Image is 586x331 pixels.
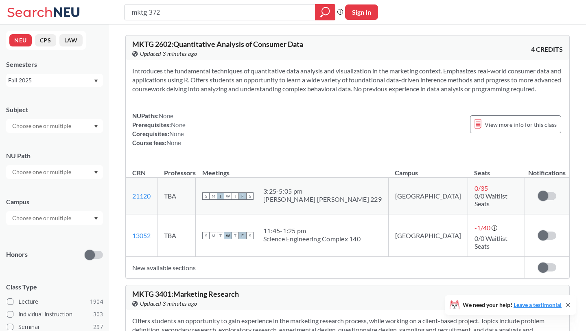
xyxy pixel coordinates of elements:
div: 3:25 - 5:05 pm [263,187,382,195]
th: Campus [388,160,468,178]
span: We need your help! [463,302,562,308]
div: Fall 2025 [8,76,93,85]
span: MKTG 3401 : Marketing Research [132,289,239,298]
span: -1 / 40 [474,224,490,232]
span: None [169,130,184,137]
span: T [232,232,239,239]
input: Choose one or multiple [8,121,77,131]
span: T [217,192,224,200]
a: 13052 [132,232,151,239]
span: 0 / 35 [474,184,488,192]
span: M [210,192,217,200]
span: F [239,192,246,200]
span: T [232,192,239,200]
input: Choose one or multiple [8,213,77,223]
input: Choose one or multiple [8,167,77,177]
td: TBA [157,214,196,257]
div: 11:45 - 1:25 pm [263,227,361,235]
div: Campus [6,197,103,206]
td: TBA [157,178,196,214]
span: 303 [93,310,103,319]
span: None [166,139,181,146]
span: Class Type [6,282,103,291]
button: CPS [35,34,56,46]
div: magnifying glass [315,4,335,20]
div: NU Path [6,151,103,160]
span: 4 CREDITS [531,295,563,304]
div: Dropdown arrow [6,119,103,133]
div: [PERSON_NAME] [PERSON_NAME] 229 [263,195,382,203]
td: [GEOGRAPHIC_DATA] [388,178,468,214]
span: None [159,112,173,119]
svg: Dropdown arrow [94,125,98,128]
th: Meetings [196,160,389,178]
th: Seats [468,160,525,178]
span: 0/0 Waitlist Seats [474,234,507,250]
span: View more info for this class [485,119,557,130]
div: Dropdown arrow [6,211,103,225]
div: Semesters [6,60,103,69]
td: New available sections [126,257,525,278]
div: CRN [132,168,146,177]
span: F [239,232,246,239]
span: T [217,232,224,239]
button: NEU [9,34,32,46]
div: Subject [6,105,103,114]
a: 21120 [132,192,151,200]
span: None [171,121,186,128]
th: Notifications [525,160,569,178]
section: Introduces the fundamental techniques of quantitative data analysis and visualization in the mark... [132,66,563,93]
td: [GEOGRAPHIC_DATA] [388,214,468,257]
span: W [224,192,232,200]
svg: Dropdown arrow [94,171,98,174]
span: S [202,192,210,200]
span: M [210,232,217,239]
span: Updated 3 minutes ago [140,299,197,308]
svg: magnifying glass [320,7,330,18]
span: 1904 [90,297,103,306]
span: Updated 3 minutes ago [140,49,197,58]
label: Individual Instruction [7,309,103,320]
span: MKTG 2602 : Quantitative Analysis of Consumer Data [132,40,303,49]
svg: Dropdown arrow [94,217,98,220]
p: Honors [6,250,28,259]
div: Science Engineering Complex 140 [263,235,361,243]
label: Lecture [7,296,103,307]
span: 4 CREDITS [531,45,563,54]
div: NUPaths: Prerequisites: Corequisites: Course fees: [132,111,186,147]
th: Professors [157,160,196,178]
a: Leave a testimonial [514,301,562,308]
span: 0/0 Waitlist Seats [474,192,507,207]
input: Class, professor, course number, "phrase" [131,5,309,19]
span: S [246,192,254,200]
span: S [202,232,210,239]
span: W [224,232,232,239]
span: S [246,232,254,239]
button: Sign In [345,4,378,20]
div: Dropdown arrow [6,165,103,179]
svg: Dropdown arrow [94,79,98,83]
button: LAW [59,34,83,46]
div: Fall 2025Dropdown arrow [6,74,103,87]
